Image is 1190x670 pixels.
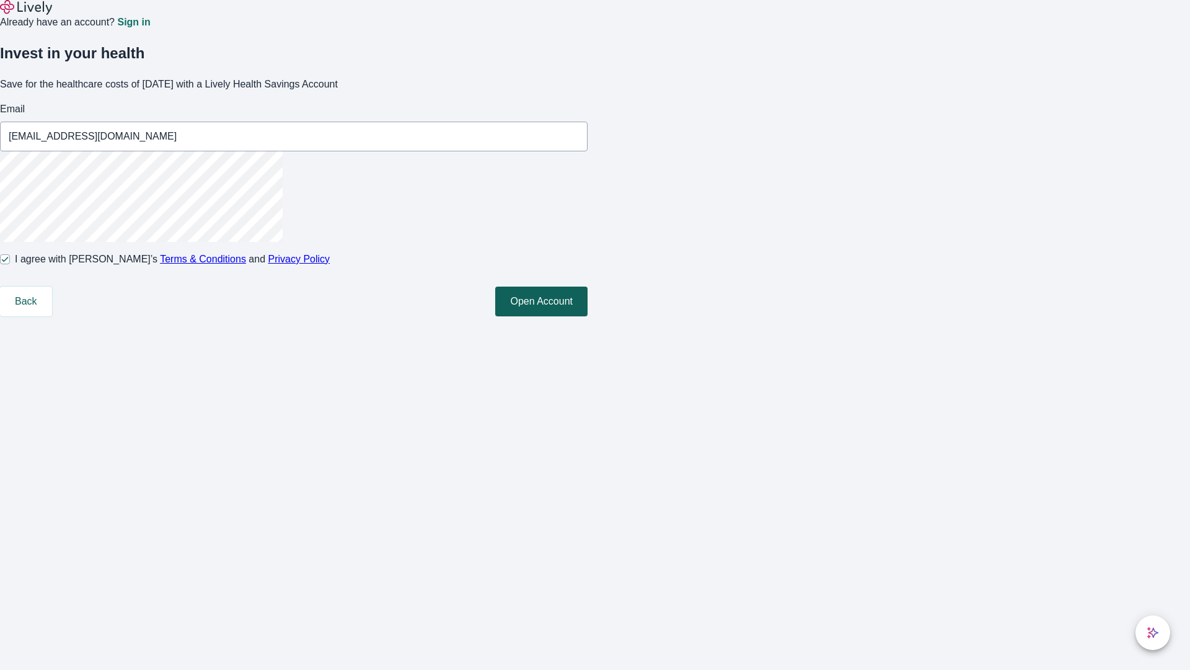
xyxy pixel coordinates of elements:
button: Open Account [495,287,588,316]
span: I agree with [PERSON_NAME]’s and [15,252,330,267]
a: Terms & Conditions [160,254,246,264]
a: Sign in [117,17,150,27]
a: Privacy Policy [268,254,330,264]
button: chat [1135,615,1170,650]
svg: Lively AI Assistant [1147,627,1159,639]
